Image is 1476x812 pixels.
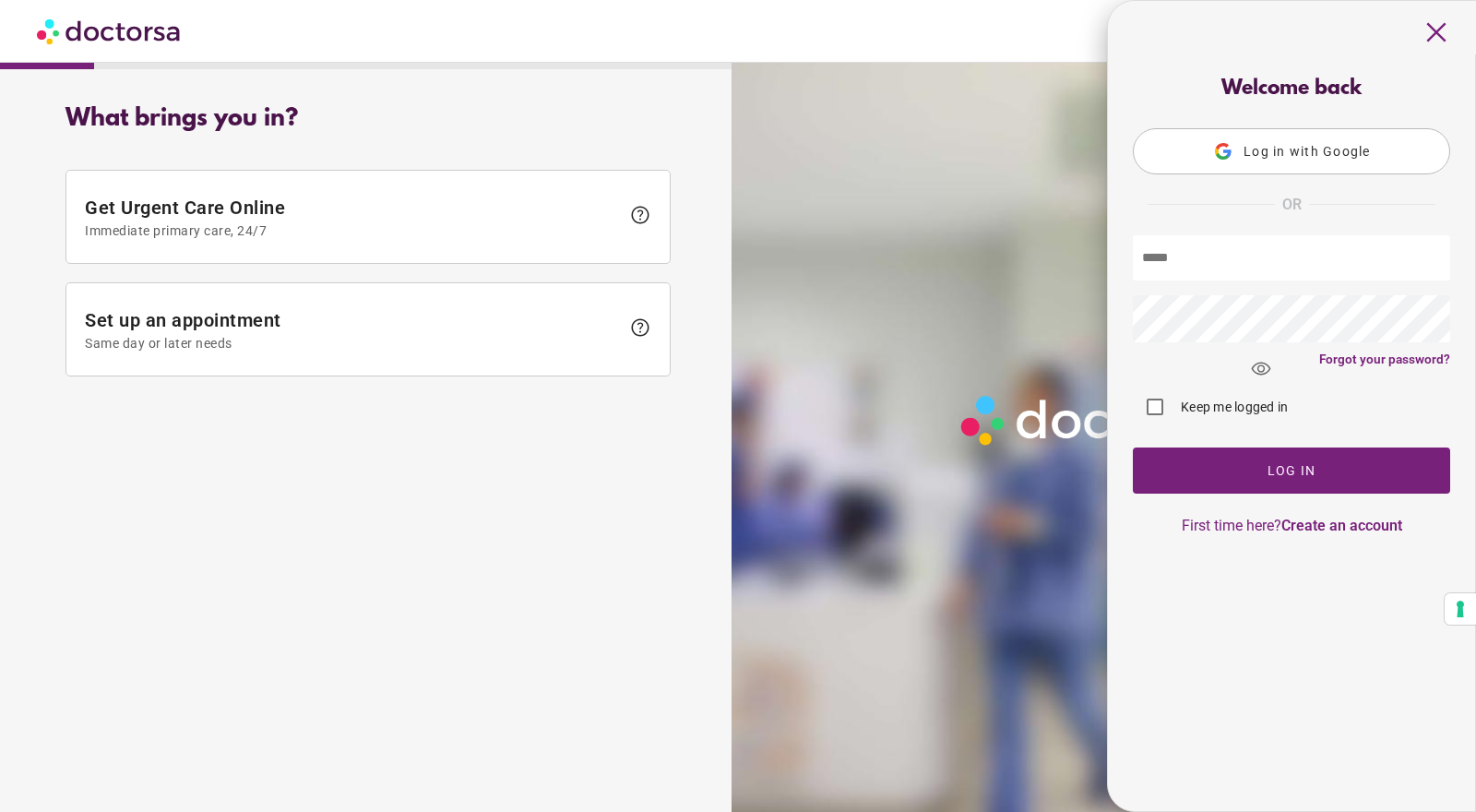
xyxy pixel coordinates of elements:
[1268,463,1316,478] span: Log In
[953,388,1248,453] img: Logo-Doctorsa-trans-White-partial-flat.png
[1236,344,1286,394] span: visibility
[1282,193,1302,217] span: OR
[65,105,671,133] div: What brings you in?
[85,223,620,238] span: Immediate primary care, 24/7
[85,197,620,238] span: Get Urgent Care Online
[85,309,620,351] span: Set up an appointment
[1177,398,1288,416] label: Keep me logged in
[629,204,651,226] span: help
[37,10,183,52] img: Doctorsa.com
[1445,593,1476,625] button: Your consent preferences for tracking technologies
[629,316,651,339] span: help
[1319,352,1450,366] a: Forgot your password?
[85,336,620,351] span: Same day or later needs
[1244,144,1371,159] span: Log in with Google
[1133,448,1450,494] button: Log In
[1133,517,1450,534] p: First time here?
[1133,78,1450,101] div: Welcome back
[1133,128,1450,174] button: Log in with Google
[1419,15,1454,50] span: close
[1281,517,1402,534] a: Create an account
